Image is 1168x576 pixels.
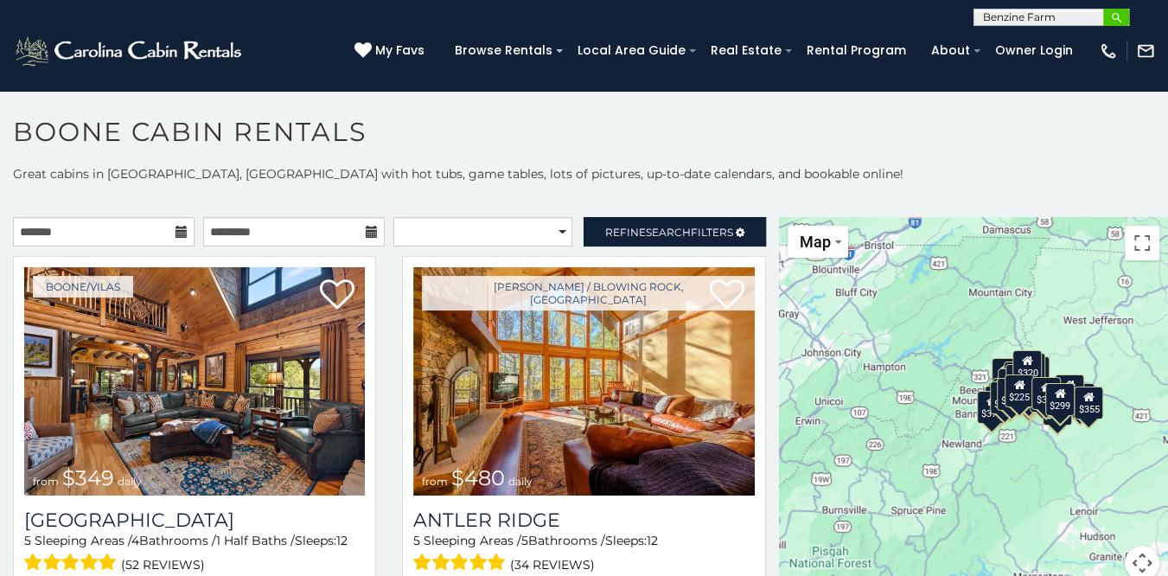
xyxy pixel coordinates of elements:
[24,509,365,532] a: [GEOGRAPHIC_DATA]
[1031,377,1061,410] div: $380
[1005,374,1034,407] div: $225
[788,226,848,258] button: Change map style
[33,475,59,488] span: from
[977,391,1006,424] div: $375
[336,533,348,548] span: 12
[1020,356,1050,389] div: $250
[992,358,1021,391] div: $635
[413,267,754,496] img: Antler Ridge
[33,276,133,298] a: Boone/Vilas
[1136,42,1155,61] img: mail-regular-white.png
[1045,383,1075,416] div: $299
[413,509,754,532] a: Antler Ridge
[24,267,365,496] a: Diamond Creek Lodge from $349 daily
[413,533,420,548] span: 5
[413,267,754,496] a: Antler Ridge from $480 daily
[1055,374,1084,407] div: $930
[1005,364,1035,397] div: $210
[354,42,429,61] a: My Favs
[1074,387,1103,419] div: $355
[24,533,31,548] span: 5
[118,475,142,488] span: daily
[413,532,754,576] div: Sleeping Areas / Bathrooms / Sleeps:
[24,532,365,576] div: Sleeping Areas / Bathrooms / Sleeps:
[521,533,528,548] span: 5
[216,533,295,548] span: 1 Half Baths /
[1012,350,1042,383] div: $320
[422,276,754,310] a: [PERSON_NAME] / Blowing Rock, [GEOGRAPHIC_DATA]
[422,475,448,488] span: from
[986,37,1082,64] a: Owner Login
[121,554,205,576] span: (52 reviews)
[320,278,354,314] a: Add to favorites
[510,554,595,576] span: (34 reviews)
[647,533,658,548] span: 12
[62,465,114,490] span: $349
[800,233,831,251] span: Map
[646,226,691,239] span: Search
[584,217,765,246] a: RefineSearchFilters
[605,226,733,239] span: Refine Filters
[702,37,790,64] a: Real Estate
[24,267,365,496] img: Diamond Creek Lodge
[569,37,694,64] a: Local Area Guide
[996,378,1025,411] div: $395
[451,465,505,490] span: $480
[446,37,561,64] a: Browse Rentals
[24,509,365,532] h3: Diamond Creek Lodge
[798,37,915,64] a: Rental Program
[990,381,1019,414] div: $325
[1099,42,1118,61] img: phone-regular-white.png
[131,533,139,548] span: 4
[922,37,979,64] a: About
[508,475,533,488] span: daily
[13,34,246,68] img: White-1-2.png
[1125,226,1159,260] button: Toggle fullscreen view
[375,42,424,60] span: My Favs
